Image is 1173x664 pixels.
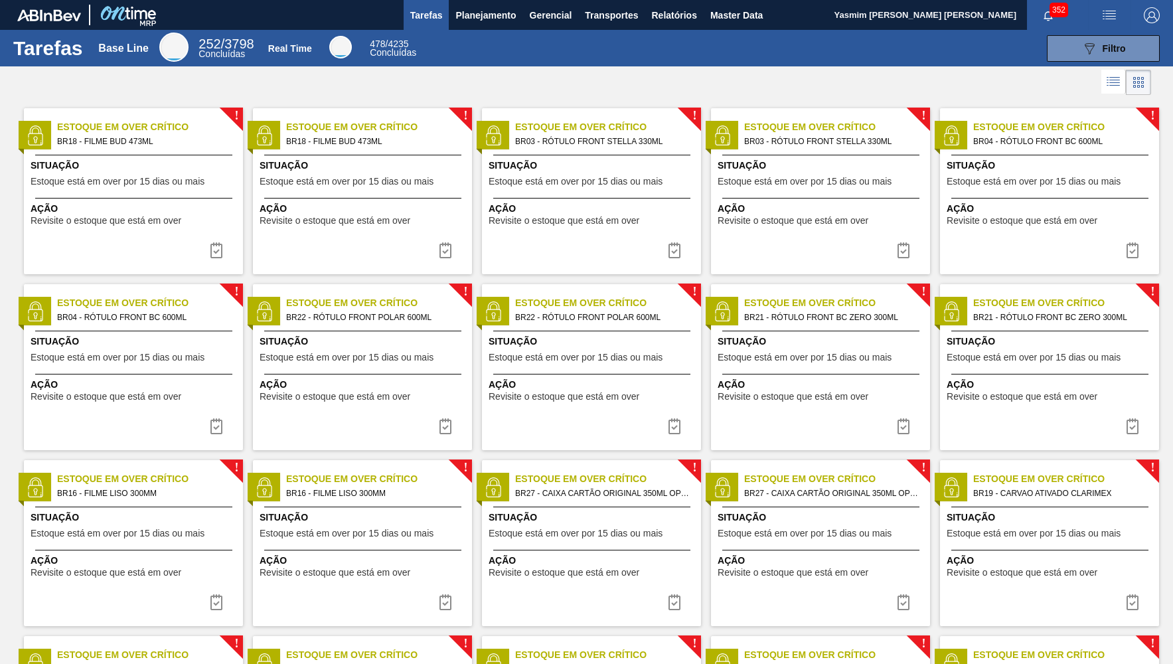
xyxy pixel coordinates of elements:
span: Estoque está em over por 15 dias ou mais [489,353,663,363]
span: Estoque está em over por 15 dias ou mais [260,529,433,539]
div: Completar tarefa: 30234889 [430,413,461,440]
span: Estoque está em over por 15 dias ou mais [947,529,1121,539]
span: BR22 - RÓTULO FRONT POLAR 600ML [286,310,461,325]
img: status [712,301,732,321]
span: / 3798 [198,37,254,51]
span: Revisite o estoque que está em over [31,216,181,226]
span: Situação [31,335,240,349]
span: Situação [489,159,698,173]
button: icon-task complete [1117,413,1148,440]
span: Ação [260,554,469,568]
span: Ação [489,378,698,392]
img: status [25,477,45,497]
img: status [712,477,732,497]
span: BR27 - CAIXA CARTÃO ORIGINAL 350ML OPEN CORNER [515,486,690,501]
span: Estoque em Over Crítico [515,648,701,662]
span: Estoque em Over Crítico [57,648,243,662]
span: Situação [718,511,927,525]
span: Estoque está em over por 15 dias ou mais [260,177,433,187]
span: Estoque está em over por 15 dias ou mais [947,353,1121,363]
div: Real Time [329,36,352,58]
span: / 4235 [370,39,408,49]
img: icon-task complete [1125,418,1140,434]
div: Completar tarefa: 30234887 [659,237,690,264]
span: Estoque em Over Crítico [515,472,701,486]
span: Estoque em Over Crítico [57,296,243,310]
img: status [483,477,503,497]
img: icon-task complete [666,418,682,434]
button: icon-task complete [659,237,690,264]
div: Completar tarefa: 30234890 [888,413,919,440]
div: Base Line [159,33,189,62]
img: TNhmsLtSVTkK8tSr43FrP2fwEKptu5GPRR3wAAAABJRU5ErkJggg== [17,9,81,21]
span: ! [921,639,925,649]
img: status [483,125,503,145]
img: Logout [1144,7,1160,23]
span: Revisite o estoque que está em over [31,568,181,578]
div: Visão em Lista [1101,70,1126,95]
img: userActions [1101,7,1117,23]
img: status [941,477,961,497]
span: Estoque está em over por 15 dias ou mais [31,353,204,363]
span: BR21 - RÓTULO FRONT BC ZERO 300ML [973,310,1148,325]
span: Estoque em Over Crítico [286,472,472,486]
span: Estoque em Over Crítico [57,472,243,486]
span: Situação [260,159,469,173]
span: Situação [718,335,927,349]
span: ! [234,639,238,649]
span: ! [692,639,696,649]
span: Revisite o estoque que está em over [718,568,868,578]
span: Concluídas [198,48,245,59]
button: icon-task complete [1117,237,1148,264]
img: status [25,301,45,321]
span: Estoque em Over Crítico [744,648,930,662]
span: Filtro [1103,43,1126,54]
span: ! [921,287,925,297]
span: Situação [489,335,698,349]
button: icon-task complete [888,413,919,440]
span: 478 [370,39,385,49]
button: icon-task complete [200,237,232,264]
button: icon-task complete [200,413,232,440]
img: icon-task complete [208,594,224,610]
span: Ação [947,202,1156,216]
img: status [254,301,274,321]
img: status [483,301,503,321]
span: Revisite o estoque que está em over [718,392,868,402]
div: Completar tarefa: 30234888 [200,413,232,440]
img: icon-task complete [208,242,224,258]
div: Visão em Cards [1126,70,1151,95]
div: Real Time [370,40,416,57]
span: ! [921,111,925,121]
span: Concluídas [370,47,416,58]
button: icon-task complete [659,413,690,440]
span: Ação [947,378,1156,392]
span: Gerencial [530,7,572,23]
div: Real Time [268,43,312,54]
span: Revisite o estoque que está em over [489,216,639,226]
div: Completar tarefa: 30234886 [430,237,461,264]
span: Estoque em Over Crítico [973,296,1159,310]
span: 252 [198,37,220,51]
span: Ação [718,554,927,568]
span: Estoque em Over Crítico [515,120,701,134]
span: BR16 - FILME LISO 300MM [57,486,232,501]
span: ! [234,111,238,121]
div: Completar tarefa: 30234893 [1117,589,1148,616]
span: Ação [489,202,698,216]
span: BR19 - CARVAO ATIVADO CLARIMEX [973,486,1148,501]
span: Situação [489,511,698,525]
span: Ação [31,202,240,216]
img: icon-task complete [666,594,682,610]
img: icon-task complete [896,594,911,610]
span: BR03 - RÓTULO FRONT STELLA 330ML [515,134,690,149]
span: ! [692,287,696,297]
span: Estoque em Over Crítico [744,472,930,486]
span: Revisite o estoque que está em over [260,392,410,402]
button: icon-task complete [430,237,461,264]
img: icon-task complete [437,594,453,610]
div: Completar tarefa: 30234890 [1117,413,1148,440]
span: Ação [718,378,927,392]
span: Revisite o estoque que está em over [947,216,1097,226]
span: Estoque está em over por 15 dias ou mais [489,177,663,187]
